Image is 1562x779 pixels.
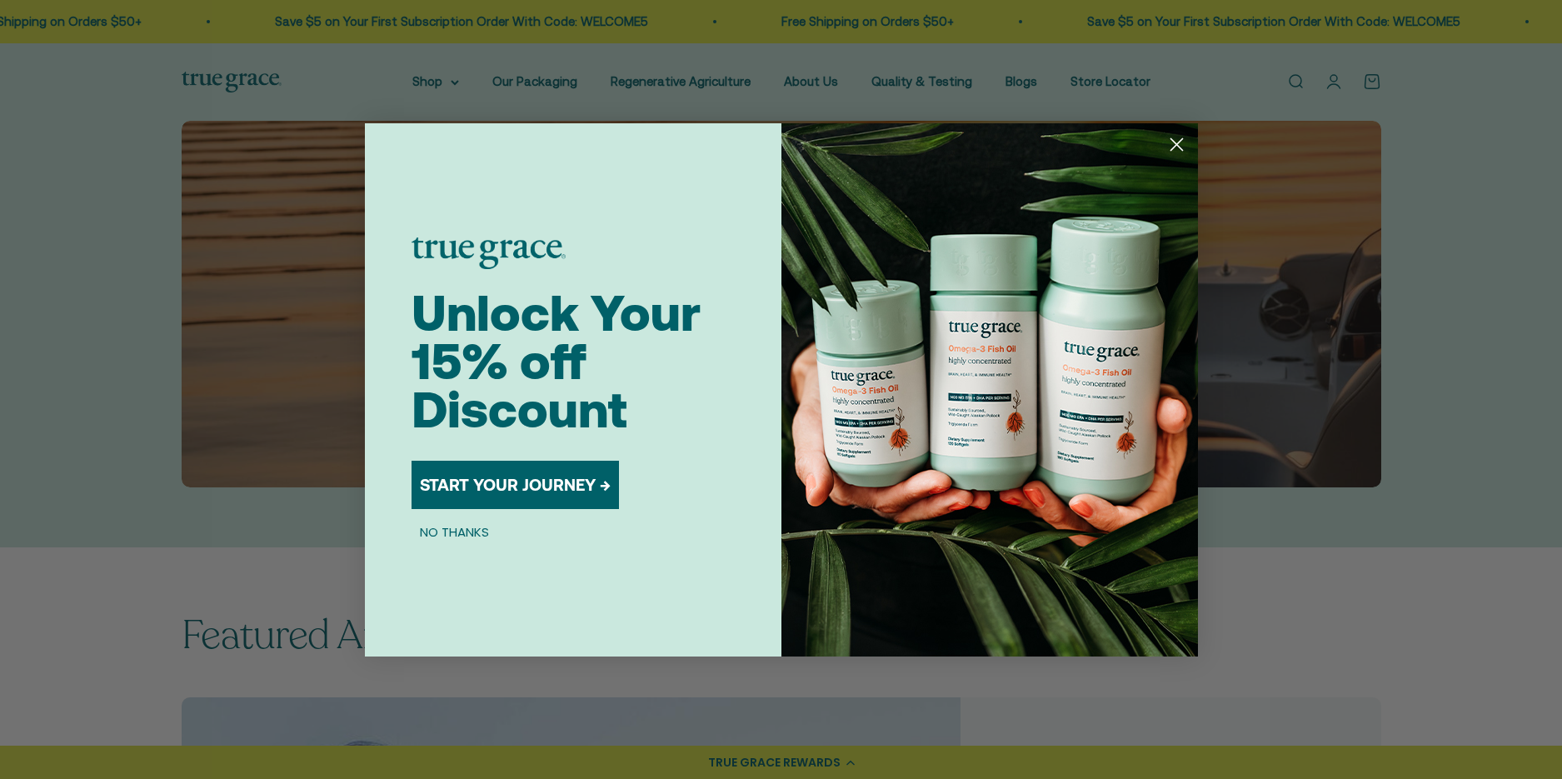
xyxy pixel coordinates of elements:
[412,284,701,438] span: Unlock Your 15% off Discount
[1162,130,1191,159] button: Close dialog
[412,461,619,509] button: START YOUR JOURNEY →
[781,123,1198,657] img: 098727d5-50f8-4f9b-9554-844bb8da1403.jpeg
[412,522,497,542] button: NO THANKS
[412,237,566,269] img: logo placeholder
